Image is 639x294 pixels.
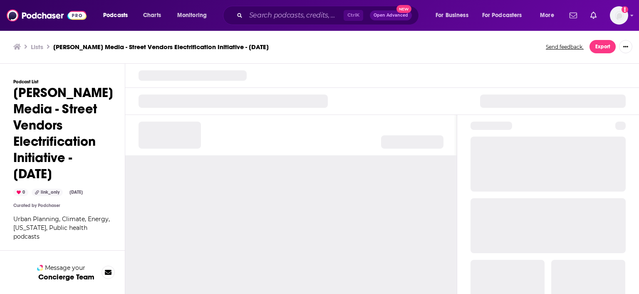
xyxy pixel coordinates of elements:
button: open menu [534,9,565,22]
span: Charts [143,10,161,21]
span: For Business [436,10,468,21]
span: Logged in as StraussPodchaser [610,6,628,25]
span: Monitoring [177,10,207,21]
span: For Podcasters [482,10,522,21]
a: Curated by Podchaser [13,203,60,208]
span: Message your [45,264,85,272]
button: Export [589,40,616,53]
h1: [PERSON_NAME] Media - Street Vendors Electrification Initiative - [DATE] [13,85,113,182]
img: User Profile [610,6,628,25]
span: Ctrl K [344,10,363,21]
h3: Concierge Team [38,273,94,281]
a: Lists [31,43,43,51]
button: open menu [171,9,218,22]
span: Urban Planning, Climate, Energy, [US_STATE], Public health podcasts [13,215,110,240]
h3: [PERSON_NAME] Media - Street Vendors Electrification Initiative - [DATE] [53,43,269,51]
span: New [396,5,411,13]
button: Open AdvancedNew [370,10,412,20]
div: 0 [13,189,28,196]
button: Send feedback. [543,43,586,50]
img: Podchaser - Follow, Share and Rate Podcasts [7,7,87,23]
div: link_only [32,189,63,196]
button: open menu [430,9,479,22]
div: Search podcasts, credits, & more... [231,6,427,25]
span: More [540,10,554,21]
input: Search podcasts, credits, & more... [246,9,344,22]
span: Podcasts [103,10,128,21]
button: Show profile menu [610,6,628,25]
svg: Add a profile image [622,6,628,13]
a: Show notifications dropdown [587,8,600,22]
a: Charts [138,9,166,22]
span: Open Advanced [374,13,408,17]
button: open menu [97,9,139,22]
div: [DATE] [66,189,86,196]
a: Show notifications dropdown [566,8,580,22]
button: Show More Button [619,40,632,53]
button: open menu [477,9,534,22]
h3: Podcast List [13,79,113,85]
